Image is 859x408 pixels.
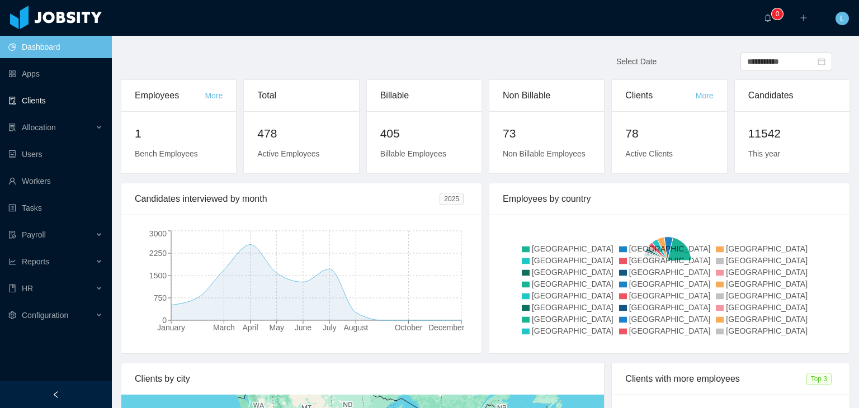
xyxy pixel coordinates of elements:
h2: 405 [380,125,468,143]
span: Configuration [22,311,68,320]
span: [GEOGRAPHIC_DATA] [629,291,711,300]
span: [GEOGRAPHIC_DATA] [629,315,711,324]
div: Employees [135,80,205,111]
tspan: August [343,323,368,332]
span: [GEOGRAPHIC_DATA] [532,256,613,265]
i: icon: plus [800,14,808,22]
span: [GEOGRAPHIC_DATA] [726,268,808,277]
span: [GEOGRAPHIC_DATA] [532,326,613,335]
tspan: May [270,323,284,332]
tspan: April [243,323,258,332]
span: [GEOGRAPHIC_DATA] [726,303,808,312]
div: Candidates interviewed by month [135,183,440,215]
span: L [840,12,844,25]
tspan: July [323,323,337,332]
span: 2025 [440,193,464,205]
a: icon: robotUsers [8,143,103,165]
a: icon: auditClients [8,89,103,112]
span: [GEOGRAPHIC_DATA] [532,303,613,312]
div: Clients [625,80,695,111]
i: icon: bell [764,14,772,22]
span: Bench Employees [135,149,198,158]
div: Clients by city [135,363,591,395]
span: Non Billable Employees [503,149,586,158]
tspan: December [428,323,465,332]
span: Top 3 [806,373,832,385]
span: This year [748,149,781,158]
span: Allocation [22,123,56,132]
i: icon: line-chart [8,258,16,265]
tspan: March [213,323,235,332]
sup: 0 [772,8,783,20]
a: icon: profileTasks [8,197,103,219]
tspan: October [395,323,423,332]
h2: 11542 [748,125,836,143]
span: [GEOGRAPHIC_DATA] [629,268,711,277]
i: icon: setting [8,311,16,319]
a: icon: userWorkers [8,170,103,192]
i: icon: file-protect [8,231,16,239]
span: [GEOGRAPHIC_DATA] [532,291,613,300]
h2: 1 [135,125,223,143]
div: Clients with more employees [625,363,806,395]
a: icon: appstoreApps [8,63,103,85]
span: [GEOGRAPHIC_DATA] [726,256,808,265]
span: Select Date [616,57,657,66]
div: Employees by country [503,183,836,215]
h2: 478 [257,125,345,143]
span: [GEOGRAPHIC_DATA] [726,326,808,335]
span: [GEOGRAPHIC_DATA] [726,279,808,288]
tspan: June [295,323,312,332]
span: [GEOGRAPHIC_DATA] [726,315,808,324]
span: Payroll [22,230,46,239]
tspan: 1500 [149,271,167,280]
h2: 73 [503,125,591,143]
span: [GEOGRAPHIC_DATA] [629,244,711,253]
div: Non Billable [503,80,591,111]
span: Active Clients [625,149,673,158]
span: [GEOGRAPHIC_DATA] [726,291,808,300]
i: icon: calendar [818,58,825,65]
span: [GEOGRAPHIC_DATA] [629,256,711,265]
span: Billable Employees [380,149,446,158]
span: Active Employees [257,149,319,158]
a: icon: pie-chartDashboard [8,36,103,58]
i: icon: book [8,284,16,292]
div: Candidates [748,80,836,111]
span: [GEOGRAPHIC_DATA] [629,303,711,312]
span: [GEOGRAPHIC_DATA] [629,279,711,288]
span: Reports [22,257,49,266]
a: More [696,91,714,100]
span: [GEOGRAPHIC_DATA] [532,279,613,288]
a: More [205,91,223,100]
span: [GEOGRAPHIC_DATA] [532,268,613,277]
tspan: 0 [162,316,167,325]
tspan: January [157,323,185,332]
span: [GEOGRAPHIC_DATA] [532,244,613,253]
span: [GEOGRAPHIC_DATA] [629,326,711,335]
span: [GEOGRAPHIC_DATA] [726,244,808,253]
span: HR [22,284,33,293]
tspan: 3000 [149,229,167,238]
div: Total [257,80,345,111]
tspan: 2250 [149,249,167,258]
div: Billable [380,80,468,111]
tspan: 750 [154,293,167,302]
i: icon: solution [8,124,16,131]
h2: 78 [625,125,713,143]
span: [GEOGRAPHIC_DATA] [532,315,613,324]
